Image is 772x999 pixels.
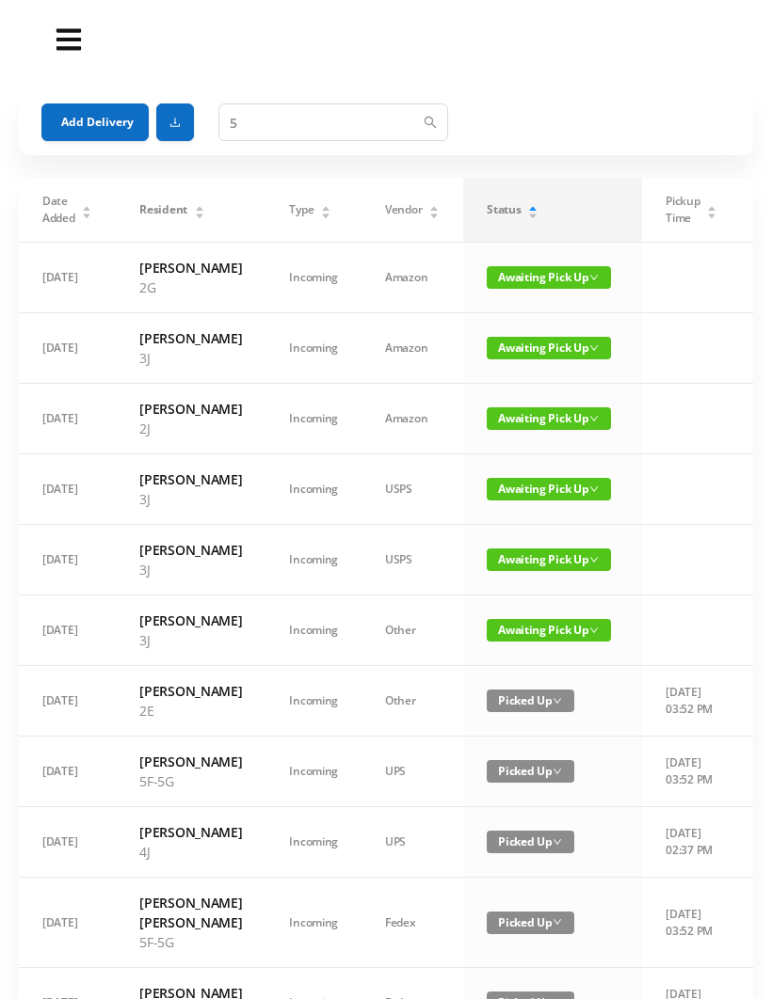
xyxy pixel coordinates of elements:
td: Incoming [265,384,362,454]
span: Awaiting Pick Up [487,548,611,571]
td: USPS [362,454,463,525]
i: icon: down [589,343,599,353]
button: Add Delivery [41,103,149,141]
i: icon: caret-up [707,203,717,209]
td: [DATE] [19,737,116,807]
td: [DATE] [19,243,116,313]
i: icon: search [424,116,437,129]
i: icon: caret-down [707,211,717,216]
td: UPS [362,737,463,807]
td: Fedex [362,878,463,968]
td: [DATE] 03:52 PM [642,666,741,737]
td: [DATE] [19,878,116,968]
div: Sort [527,203,539,214]
div: Sort [320,203,331,214]
td: [DATE] [19,525,116,595]
i: icon: caret-down [321,211,331,216]
i: icon: caret-down [194,211,204,216]
i: icon: caret-up [321,203,331,209]
p: 3J [139,560,242,579]
span: Awaiting Pick Up [487,266,611,289]
span: Type [289,201,314,218]
span: Resident [139,201,187,218]
i: icon: caret-up [82,203,92,209]
span: Awaiting Pick Up [487,478,611,500]
td: [DATE] [19,384,116,454]
i: icon: down [589,484,599,494]
i: icon: caret-down [429,211,440,216]
i: icon: down [553,917,562,927]
td: Amazon [362,243,463,313]
h6: [PERSON_NAME] [139,540,242,560]
i: icon: down [553,767,562,776]
span: Vendor [385,201,422,218]
td: [DATE] [19,666,116,737]
div: Sort [706,203,717,214]
h6: [PERSON_NAME] [139,328,242,348]
span: Awaiting Pick Up [487,619,611,642]
h6: [PERSON_NAME] [139,610,242,630]
i: icon: caret-up [528,203,539,209]
td: Incoming [265,454,362,525]
h6: [PERSON_NAME] [139,822,242,842]
p: 4J [139,842,242,862]
i: icon: down [553,696,562,706]
td: Amazon [362,384,463,454]
td: [DATE] 03:52 PM [642,737,741,807]
h6: [PERSON_NAME] [139,469,242,489]
h6: [PERSON_NAME] [PERSON_NAME] [139,893,242,932]
td: Other [362,595,463,666]
p: 5F-5G [139,771,242,791]
td: Incoming [265,595,362,666]
h6: [PERSON_NAME] [139,258,242,277]
td: Incoming [265,243,362,313]
td: Incoming [265,525,362,595]
td: Incoming [265,666,362,737]
p: 3J [139,348,242,368]
i: icon: down [553,837,562,847]
i: icon: caret-down [82,211,92,216]
i: icon: down [589,555,599,564]
td: USPS [362,525,463,595]
i: icon: caret-down [528,211,539,216]
p: 2G [139,277,242,297]
td: [DATE] [19,807,116,878]
h6: [PERSON_NAME] [139,399,242,419]
td: [DATE] 03:52 PM [642,878,741,968]
td: Incoming [265,878,362,968]
i: icon: caret-up [194,203,204,209]
h6: [PERSON_NAME] [139,752,242,771]
div: Sort [81,203,92,214]
td: Amazon [362,313,463,384]
div: Sort [428,203,440,214]
span: Picked Up [487,912,574,934]
span: Date Added [42,193,75,227]
span: Status [487,201,521,218]
td: [DATE] 02:37 PM [642,807,741,878]
h6: [PERSON_NAME] [139,681,242,701]
span: Awaiting Pick Up [487,407,611,430]
span: Picked Up [487,690,574,712]
i: icon: down [589,273,599,282]
i: icon: down [589,626,599,635]
p: 3J [139,630,242,650]
span: Picked Up [487,760,574,783]
span: Pickup Time [666,193,700,227]
td: Incoming [265,807,362,878]
i: icon: down [589,414,599,423]
td: [DATE] [19,454,116,525]
p: 5F-5G [139,932,242,952]
span: Picked Up [487,831,574,853]
span: Awaiting Pick Up [487,337,611,359]
td: [DATE] [19,313,116,384]
td: [DATE] [19,595,116,666]
td: Incoming [265,737,362,807]
p: 2J [139,419,242,438]
i: icon: caret-up [429,203,440,209]
td: Other [362,666,463,737]
div: Sort [194,203,205,214]
input: Search for delivery... [218,103,448,141]
button: icon: download [156,103,194,141]
p: 2E [139,701,242,721]
td: Incoming [265,313,362,384]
